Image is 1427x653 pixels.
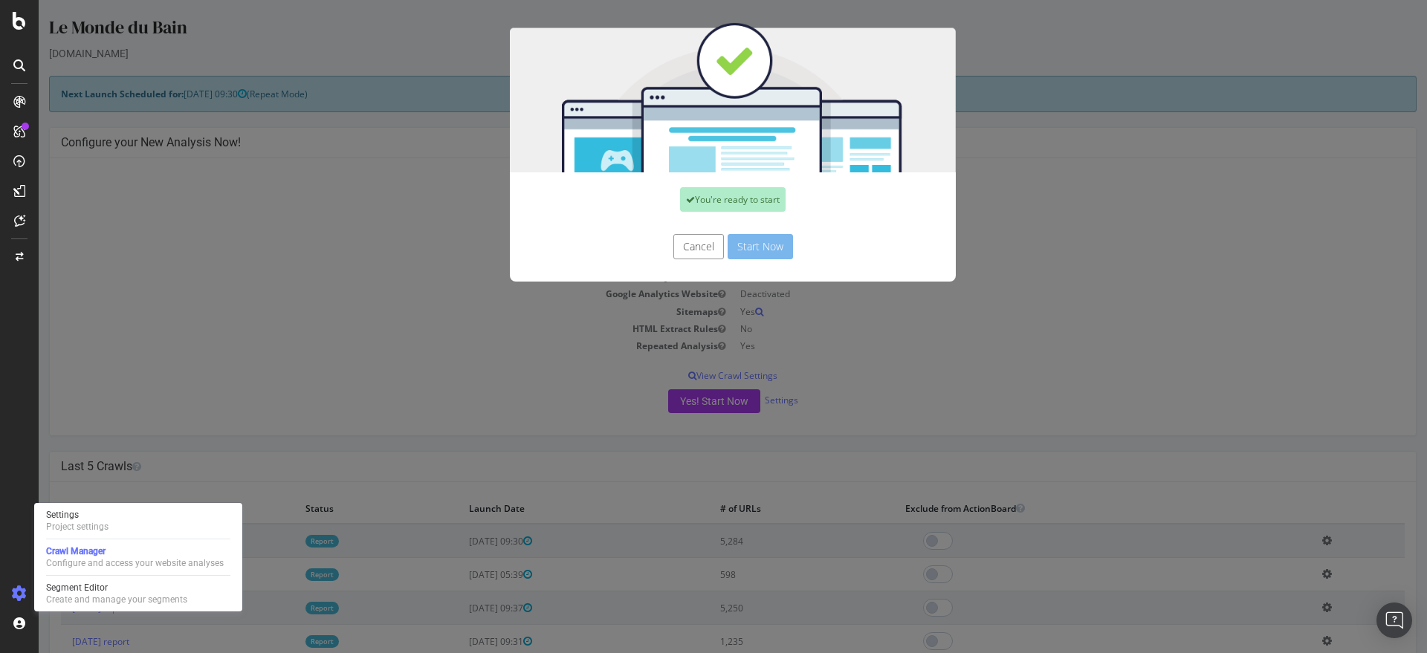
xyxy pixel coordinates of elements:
[46,594,187,605] div: Create and manage your segments
[1376,602,1412,638] div: Open Intercom Messenger
[40,544,236,571] a: Crawl ManagerConfigure and access your website analyses
[641,187,747,212] div: You're ready to start
[46,557,224,569] div: Configure and access your website analyses
[40,507,236,534] a: SettingsProject settings
[46,509,109,521] div: Settings
[46,521,109,533] div: Project settings
[40,580,236,607] a: Segment EditorCreate and manage your segments
[635,234,685,259] button: Cancel
[46,545,224,557] div: Crawl Manager
[46,582,187,594] div: Segment Editor
[471,22,917,172] img: You're all set!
